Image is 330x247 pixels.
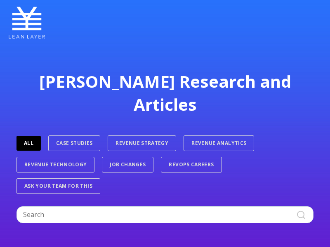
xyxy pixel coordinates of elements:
[48,135,100,151] a: Case Studies
[16,206,313,223] input: Search
[16,157,94,172] a: Revenue Technology
[108,135,176,151] a: Revenue Strategy
[161,157,222,172] a: RevOps Careers
[39,70,291,116] span: [PERSON_NAME] Research and Articles
[16,178,100,194] a: Ask Your Team For This
[184,135,254,151] a: Revenue Analytics
[102,157,153,172] a: Job Changes
[16,136,41,151] a: ALL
